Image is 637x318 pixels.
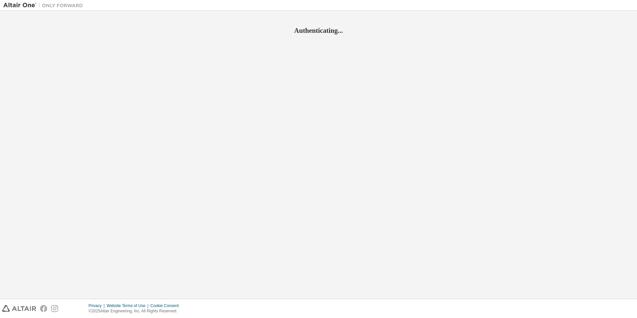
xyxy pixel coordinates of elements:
[3,26,634,35] h2: Authenticating...
[89,308,183,314] p: © 2025 Altair Engineering, Inc. All Rights Reserved.
[150,303,182,308] div: Cookie Consent
[51,305,58,312] img: instagram.svg
[106,303,150,308] div: Website Terms of Use
[2,305,36,312] img: altair_logo.svg
[3,2,86,9] img: Altair One
[40,305,47,312] img: facebook.svg
[89,303,106,308] div: Privacy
